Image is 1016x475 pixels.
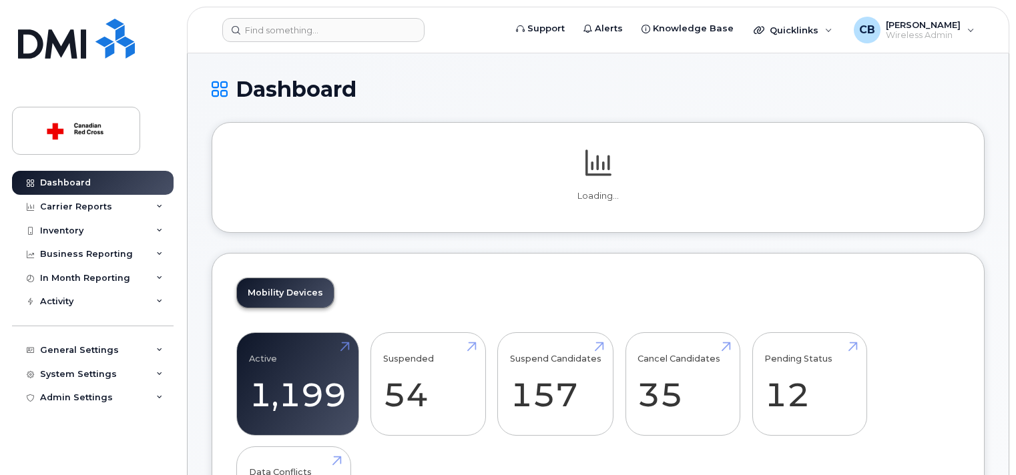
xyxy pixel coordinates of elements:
[237,278,334,308] a: Mobility Devices
[638,340,728,428] a: Cancel Candidates 35
[764,340,854,428] a: Pending Status 12
[236,190,960,202] p: Loading...
[212,77,985,101] h1: Dashboard
[510,340,601,428] a: Suspend Candidates 157
[249,340,346,428] a: Active 1,199
[383,340,473,428] a: Suspended 54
